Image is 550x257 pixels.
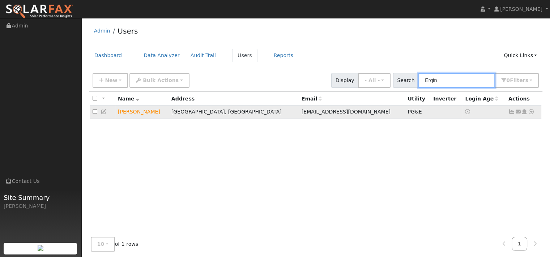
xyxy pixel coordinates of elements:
span: Days since last login [465,96,498,102]
a: Data Analyzer [138,49,185,62]
a: Login As [521,109,528,115]
span: New [105,77,117,83]
div: Address [171,95,297,103]
span: [PERSON_NAME] [500,6,542,12]
a: Edit User [101,109,107,115]
a: Users [118,27,138,35]
a: Show Graph [508,109,515,115]
div: [PERSON_NAME] [4,202,77,210]
span: Search [393,73,419,88]
span: s [525,77,528,83]
span: Email [302,96,322,102]
div: Actions [508,95,539,103]
a: Quick Links [498,49,542,62]
button: New [93,73,128,88]
a: Reports [268,49,299,62]
span: [EMAIL_ADDRESS][DOMAIN_NAME] [302,109,391,115]
button: 10 [91,237,115,252]
button: - All - [358,73,391,88]
a: Users [232,49,257,62]
span: Bulk Actions [143,77,179,83]
span: of 1 rows [91,237,138,252]
a: Other actions [528,108,534,116]
a: erqinzhang@gmail.com [515,108,521,116]
span: Site Summary [4,193,77,202]
div: Utility [408,95,428,103]
td: [GEOGRAPHIC_DATA], [GEOGRAPHIC_DATA] [169,106,299,119]
a: Dashboard [89,49,128,62]
a: No login access [465,109,472,115]
span: PG&E [408,109,422,115]
input: Search [418,73,495,88]
img: retrieve [38,245,43,251]
a: Audit Trail [185,49,221,62]
a: Admin [94,28,110,34]
span: Display [331,73,358,88]
td: Lead [115,106,169,119]
a: 1 [512,237,528,251]
img: SolarFax [5,4,73,19]
span: Filter [510,77,528,83]
div: Inverter [433,95,460,103]
span: 10 [97,241,105,247]
button: 0Filters [495,73,539,88]
span: Name [118,96,139,102]
button: Bulk Actions [129,73,189,88]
